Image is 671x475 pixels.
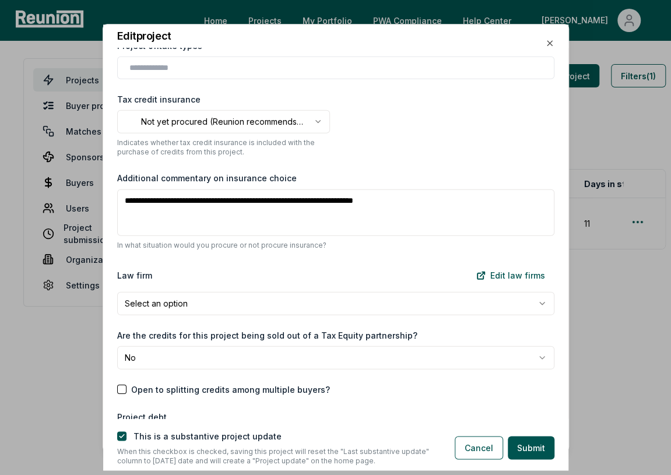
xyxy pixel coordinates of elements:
label: This is a substantive project update [134,431,282,441]
label: Additional commentary on insurance choice [117,173,297,182]
label: Project debt [117,411,167,421]
p: Indicates whether tax credit insurance is included with the purchase of credits from this project. [117,138,330,156]
label: Law firm [117,269,152,282]
p: When this checkbox is checked, saving this project will reset the "Last substantive update" colum... [117,447,437,466]
a: Edit law firms [467,263,554,287]
label: Are the credits for this project being sold out of a Tax Equity partnership? [117,329,417,341]
p: In what situation would you procure or not procure insurance? [117,240,555,249]
h2: Edit project [117,31,171,41]
button: Submit [508,437,554,460]
label: Tax credit insurance [117,93,201,105]
button: Cancel [455,437,503,460]
label: Open to splitting credits among multiple buyers? [131,383,330,395]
